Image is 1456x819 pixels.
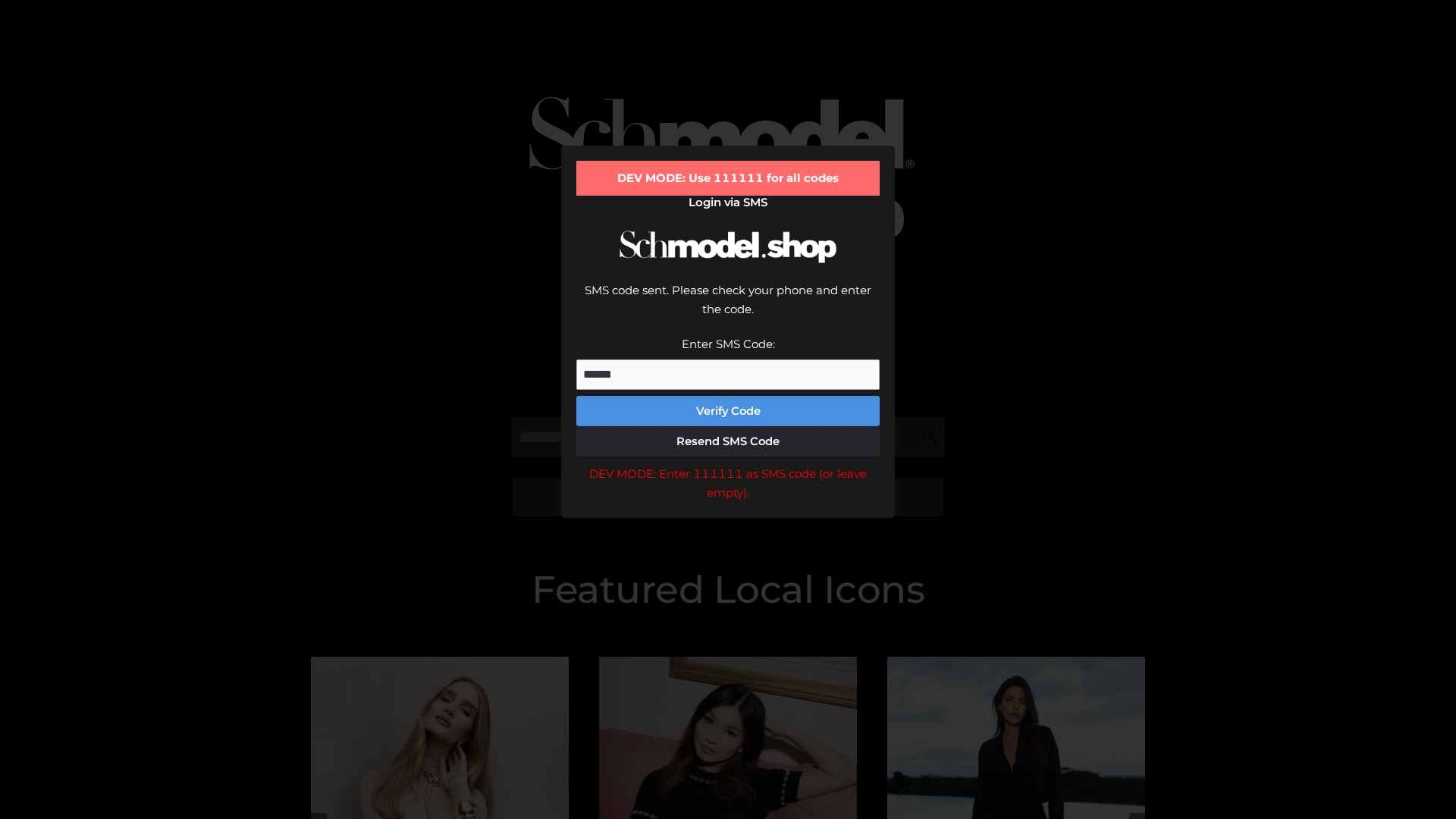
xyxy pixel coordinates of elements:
label: Enter SMS Code: [682,337,775,351]
div: SMS code sent. Please check your phone and enter the code. [576,281,880,334]
h2: Login via SMS [576,196,880,209]
div: DEV MODE: Use 111111 for all codes [576,161,880,196]
button: Resend SMS Code [576,426,880,457]
img: Schmodel Logo [614,217,842,277]
div: DEV MODE: Enter 111111 as SMS code (or leave empty). [576,464,880,503]
button: Verify Code [576,396,880,426]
